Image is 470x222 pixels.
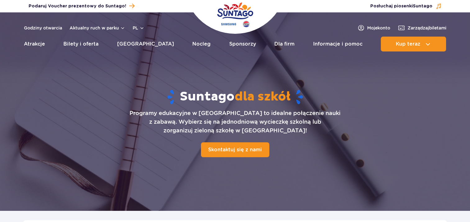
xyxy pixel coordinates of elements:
[24,37,45,51] a: Atrakcje
[24,25,62,31] a: Godziny otwarcia
[313,37,363,51] a: Informacje i pomoc
[408,25,446,31] span: Zarządzaj biletami
[381,37,446,51] button: Kup teraz
[229,37,256,51] a: Sponsorzy
[70,25,125,30] button: Aktualny ruch w parku
[35,89,435,105] h1: Suntago
[370,3,442,9] button: Posłuchaj piosenkiSuntago
[396,41,420,47] span: Kup teraz
[357,24,390,32] a: Mojekonto
[370,3,432,9] span: Posłuchaj piosenki
[208,147,262,153] span: Skontaktuj się z nami
[274,37,294,51] a: Dla firm
[130,109,340,135] p: Programy edukacyjne w [GEOGRAPHIC_DATA] to idealne połączenie nauki z zabawą. Wybierz się na jedn...
[367,25,390,31] span: Moje konto
[192,37,211,51] a: Nocleg
[413,4,432,8] span: Suntago
[201,142,269,157] a: Skontaktuj się z nami
[398,24,446,32] a: Zarządzajbiletami
[133,25,144,31] button: pl
[117,37,174,51] a: [GEOGRAPHIC_DATA]
[235,89,290,104] span: dla szkół
[29,3,126,9] span: Podaruj Voucher prezentowy do Suntago!
[63,37,98,51] a: Bilety i oferta
[29,2,135,10] a: Podaruj Voucher prezentowy do Suntago!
